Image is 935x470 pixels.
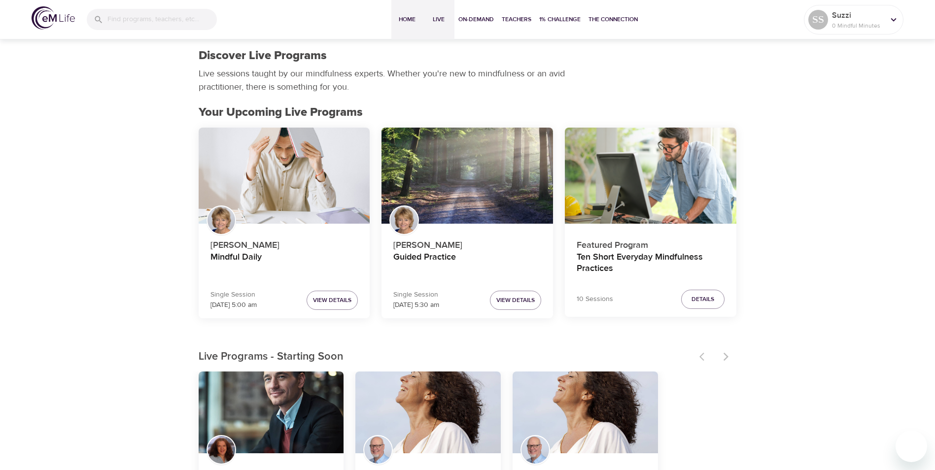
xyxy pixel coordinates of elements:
[393,235,541,252] p: [PERSON_NAME]
[808,10,828,30] div: SS
[393,300,439,310] p: [DATE] 5:30 am
[210,235,358,252] p: [PERSON_NAME]
[307,291,358,310] button: View Details
[210,252,358,275] h4: Mindful Daily
[393,290,439,300] p: Single Session
[589,14,638,25] span: The Connection
[199,67,568,94] p: Live sessions taught by our mindfulness experts. Whether you're new to mindfulness or an avid pra...
[496,295,535,305] span: View Details
[692,294,714,304] span: Details
[427,14,450,25] span: Live
[199,371,344,453] button: QuitSmart ™ Mindfully
[199,49,327,63] h1: Discover Live Programs
[565,128,736,224] button: Ten Short Everyday Mindfulness Practices
[502,14,531,25] span: Teachers
[681,290,725,309] button: Details
[458,14,494,25] span: On-Demand
[395,14,419,25] span: Home
[210,290,257,300] p: Single Session
[107,9,217,30] input: Find programs, teachers, etc...
[490,291,541,310] button: View Details
[577,252,725,275] h4: Ten Short Everyday Mindfulness Practices
[199,349,693,365] p: Live Programs - Starting Soon
[32,6,75,30] img: logo
[210,300,257,310] p: [DATE] 5:00 am
[539,14,581,25] span: 1% Challenge
[313,295,351,305] span: View Details
[355,371,501,453] button: Thoughts are Not Facts
[832,21,884,30] p: 0 Mindful Minutes
[393,252,541,275] h4: Guided Practice
[577,294,613,304] p: 10 Sessions
[199,128,370,224] button: Mindful Daily
[832,9,884,21] p: Suzzi
[577,235,725,252] p: Featured Program
[896,431,927,462] iframe: Button to launch messaging window
[513,371,658,453] button: Thoughts are Not Facts
[381,128,553,224] button: Guided Practice
[199,105,737,120] h2: Your Upcoming Live Programs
